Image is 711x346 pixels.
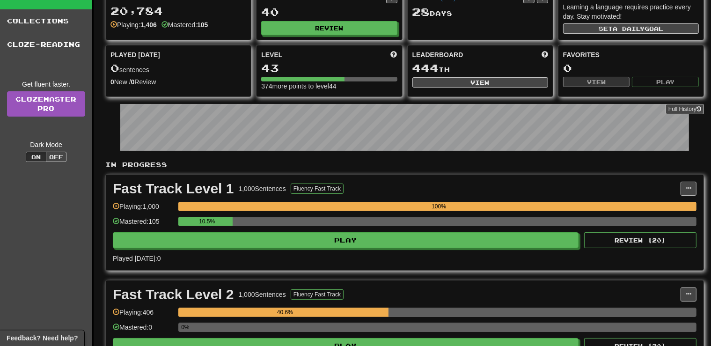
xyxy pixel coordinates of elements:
div: 1,000 Sentences [239,290,286,299]
div: 1,000 Sentences [239,184,286,193]
div: Fast Track Level 2 [113,287,234,302]
button: Fluency Fast Track [291,184,344,194]
span: This week in points, UTC [542,50,548,59]
span: Played [DATE] [110,50,160,59]
div: Learning a language requires practice every day. Stay motivated! [563,2,699,21]
button: Full History [666,104,704,114]
div: th [412,62,548,74]
button: On [26,152,46,162]
a: ClozemasterPro [7,91,85,117]
strong: 0 [110,78,114,86]
div: Mastered: [161,20,208,29]
strong: 1,406 [140,21,157,29]
span: a daily [613,25,645,32]
strong: 105 [197,21,208,29]
span: Score more points to level up [391,50,397,59]
div: sentences [110,62,246,74]
span: Open feedback widget [7,333,78,343]
div: Mastered: 105 [113,217,174,232]
span: 28 [412,5,430,18]
div: New / Review [110,77,246,87]
button: Review [261,21,397,35]
span: 0 [110,61,119,74]
span: Level [261,50,282,59]
button: View [412,77,548,88]
div: 40 [261,6,397,18]
span: Played [DATE]: 0 [113,255,161,262]
div: 100% [181,202,696,211]
div: 40.6% [181,308,388,317]
button: Seta dailygoal [563,23,699,34]
div: 43 [261,62,397,74]
div: Dark Mode [7,140,85,149]
div: Playing: [110,20,157,29]
div: Get fluent faster. [7,80,85,89]
div: 374 more points to level 44 [261,81,397,91]
button: Play [632,77,699,87]
span: 444 [412,61,439,74]
div: Mastered: 0 [113,323,174,338]
div: Day s [412,6,548,18]
div: Fast Track Level 1 [113,182,234,196]
button: Review (20) [584,232,696,248]
p: In Progress [105,160,704,169]
div: 0 [563,62,699,74]
button: Play [113,232,579,248]
strong: 0 [131,78,135,86]
div: 10.5% [181,217,233,226]
button: Off [46,152,66,162]
span: Leaderboard [412,50,463,59]
div: Favorites [563,50,699,59]
button: Fluency Fast Track [291,289,344,300]
div: Playing: 406 [113,308,174,323]
div: Playing: 1,000 [113,202,174,217]
div: 20,784 [110,5,246,17]
button: View [563,77,630,87]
